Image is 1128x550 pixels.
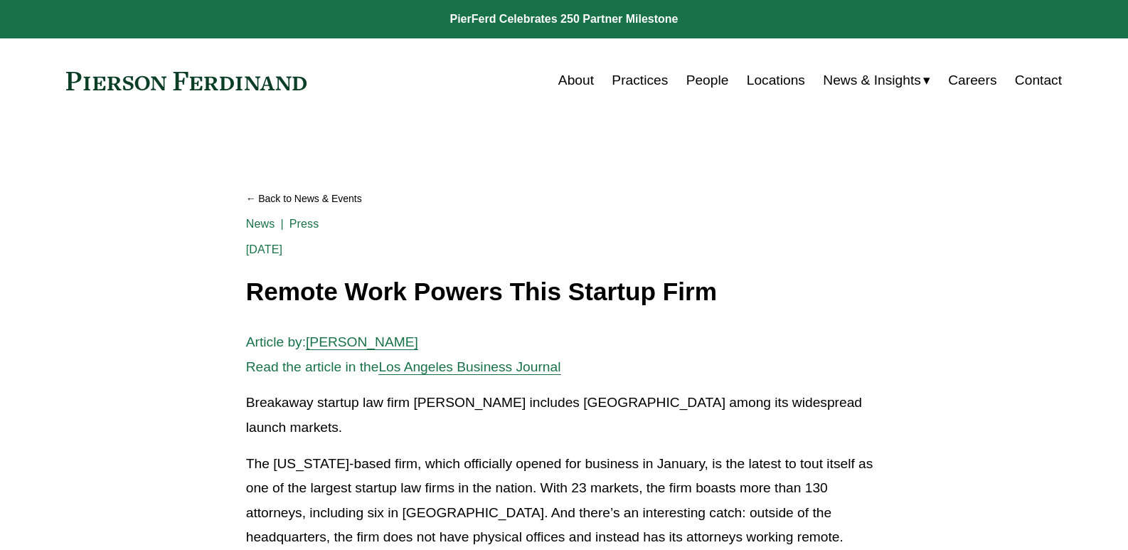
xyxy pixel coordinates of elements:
p: Breakaway startup law firm [PERSON_NAME] includes [GEOGRAPHIC_DATA] among its widespread launch m... [246,391,883,440]
h1: Remote Work Powers This Startup Firm [246,278,883,306]
a: [PERSON_NAME] [306,334,418,349]
a: Los Angeles Business Journal [378,359,560,374]
a: Careers [948,67,996,94]
a: News [246,218,275,230]
span: News & Insights [823,68,921,93]
span: Read the article in the [246,359,379,374]
span: Article by: [246,334,306,349]
a: Back to News & Events [246,186,883,211]
a: People [686,67,729,94]
a: About [558,67,594,94]
span: [DATE] [246,243,282,255]
p: The [US_STATE]-based firm, which officially opened for business in January, is the latest to tout... [246,452,883,550]
a: Locations [747,67,805,94]
a: folder dropdown [823,67,930,94]
a: Press [289,218,319,230]
a: Contact [1015,67,1062,94]
a: Practices [612,67,668,94]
